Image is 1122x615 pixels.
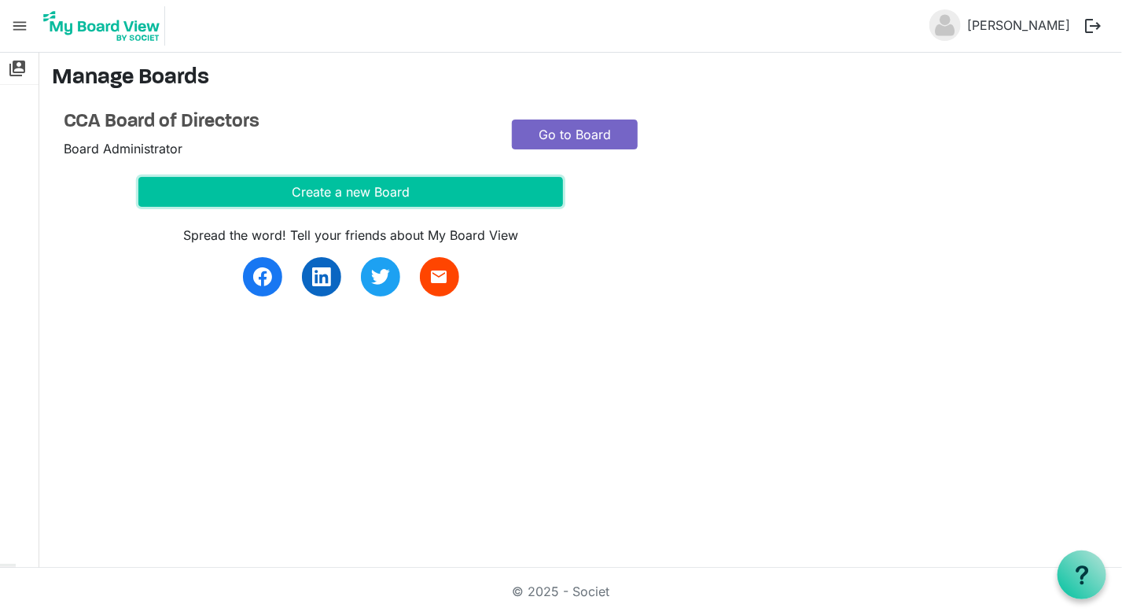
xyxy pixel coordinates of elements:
a: CCA Board of Directors [64,111,488,134]
span: email [430,267,449,286]
img: facebook.svg [253,267,272,286]
button: Create a new Board [138,177,563,207]
a: My Board View Logo [39,6,171,46]
span: switch_account [8,53,27,84]
span: menu [5,11,35,41]
a: email [420,257,459,296]
a: Go to Board [512,120,638,149]
button: logout [1076,9,1109,42]
img: linkedin.svg [312,267,331,286]
img: My Board View Logo [39,6,165,46]
h3: Manage Boards [52,65,1109,92]
img: no-profile-picture.svg [929,9,961,41]
span: Board Administrator [64,141,182,157]
div: Spread the word! Tell your friends about My Board View [138,226,563,245]
img: twitter.svg [371,267,390,286]
a: [PERSON_NAME] [961,9,1076,41]
a: © 2025 - Societ [513,584,610,599]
